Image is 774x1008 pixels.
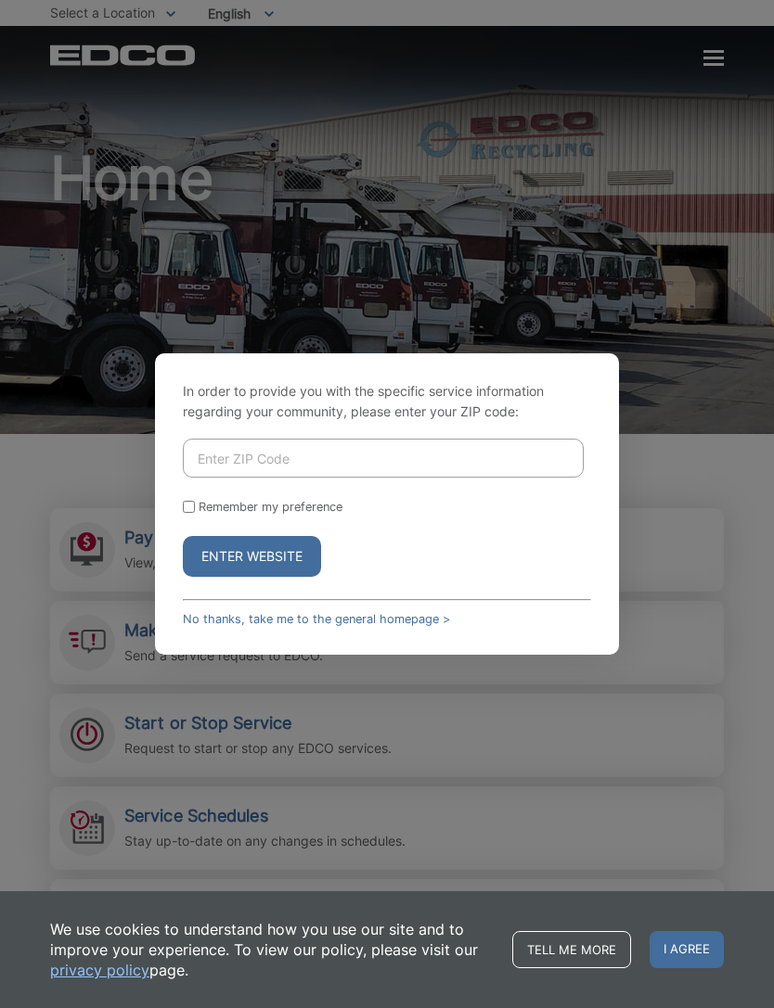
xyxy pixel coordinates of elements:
[512,931,631,968] a: Tell me more
[183,612,450,626] a: No thanks, take me to the general homepage >
[50,919,494,980] p: We use cookies to understand how you use our site and to improve your experience. To view our pol...
[199,500,342,514] label: Remember my preference
[650,931,724,968] span: I agree
[50,960,149,980] a: privacy policy
[183,439,584,478] input: Enter ZIP Code
[183,536,321,577] button: Enter Website
[183,381,591,422] p: In order to provide you with the specific service information regarding your community, please en...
